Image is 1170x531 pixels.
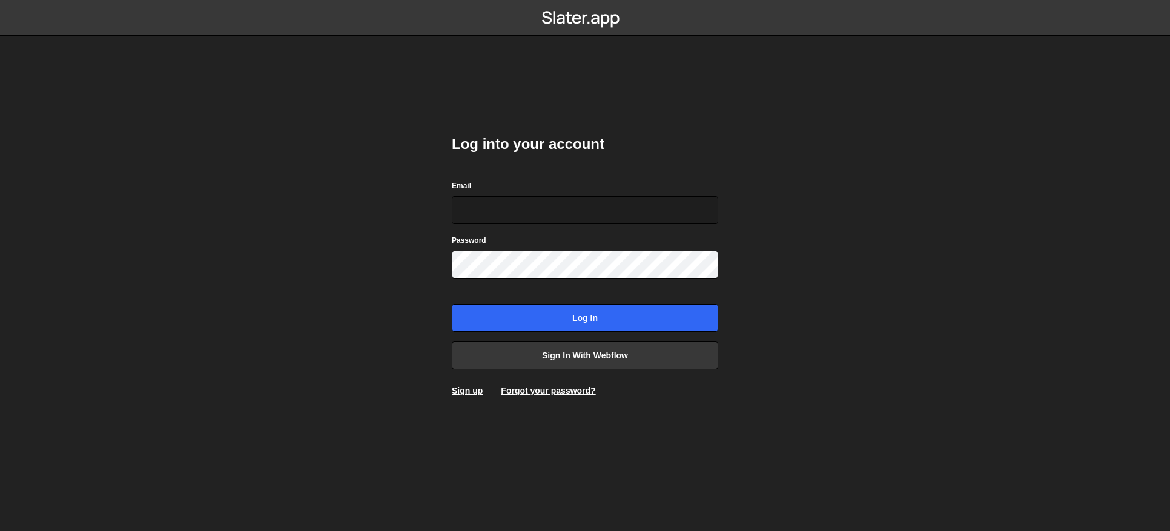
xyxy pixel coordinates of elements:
h2: Log into your account [452,134,718,154]
input: Log in [452,304,718,332]
a: Sign in with Webflow [452,341,718,369]
a: Sign up [452,386,483,395]
a: Forgot your password? [501,386,595,395]
label: Password [452,234,486,246]
label: Email [452,180,471,192]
